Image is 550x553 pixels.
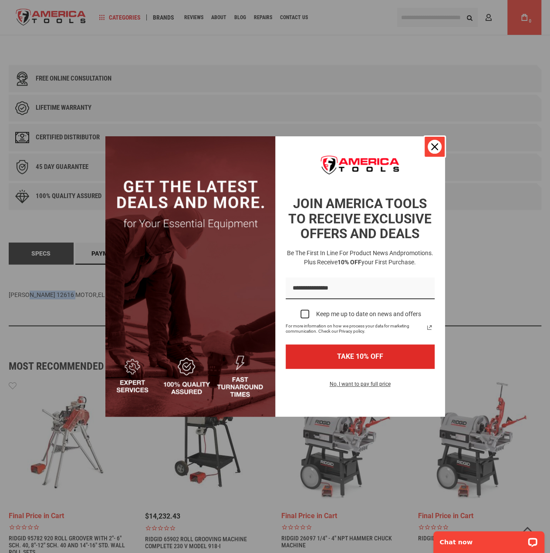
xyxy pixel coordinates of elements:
div: Keep me up to date on news and offers [316,310,421,318]
a: Read our Privacy Policy [424,322,435,333]
svg: close icon [431,143,438,150]
button: TAKE 10% OFF [286,344,435,368]
iframe: LiveChat chat widget [428,526,550,553]
input: Email field [286,277,435,300]
span: For more information on how we process your data for marketing communication. Check our Privacy p... [286,324,424,334]
strong: 10% OFF [337,259,361,266]
button: No, I want to pay full price [323,379,398,394]
svg: link icon [424,322,435,333]
strong: JOIN AMERICA TOOLS TO RECEIVE EXCLUSIVE OFFERS AND DEALS [288,196,432,241]
h3: Be the first in line for product news and [284,249,436,267]
button: Close [424,136,445,157]
span: promotions. Plus receive your first purchase. [304,250,433,266]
